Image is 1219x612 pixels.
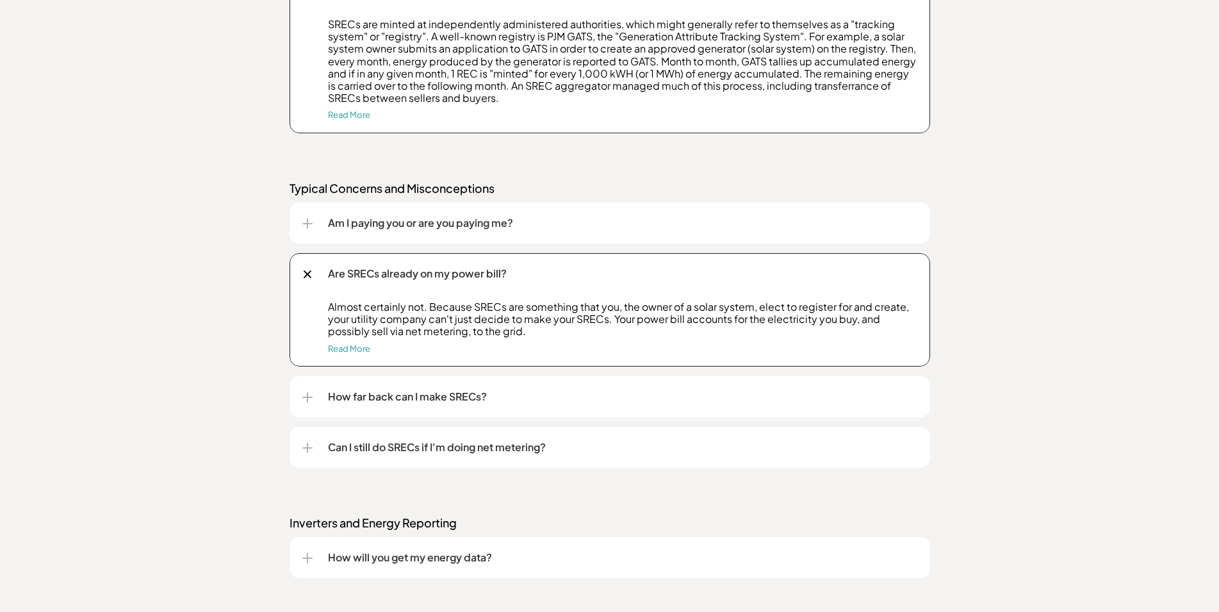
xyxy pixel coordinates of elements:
[328,343,370,354] a: Read More
[290,181,930,196] p: Typical Concerns and Misconceptions
[328,550,917,565] p: How will you get my energy data?
[328,266,917,281] p: Are SRECs already on my power bill?
[328,110,370,120] a: Read More
[328,215,917,231] p: Am I paying you or are you paying me?
[290,515,930,531] p: Inverters and Energy Reporting
[328,389,917,404] p: How far back can I make SRECs?
[328,440,917,455] p: Can I still do SRECs if I'm doing net metering?
[328,18,917,104] p: SRECs are minted at independently administered authorities, which might generally refer to themse...
[328,301,917,338] p: Almost certainly not. Because SRECs are something that you, the owner of a solar system, elect to...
